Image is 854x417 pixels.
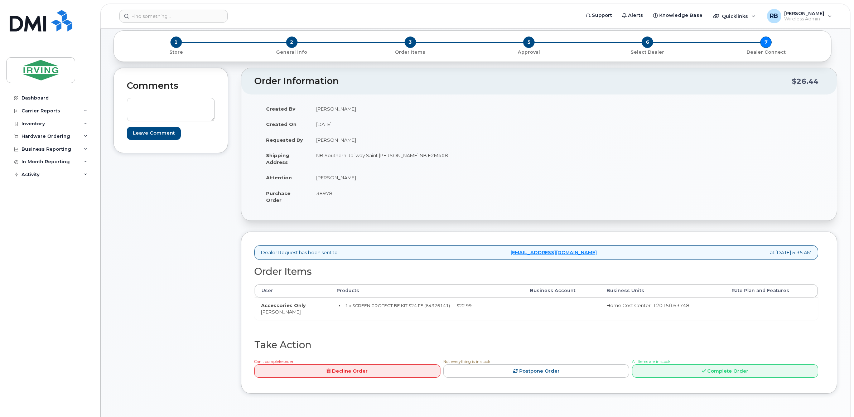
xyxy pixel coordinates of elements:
div: Dealer Request has been sent to at [DATE] 5:35 AM [254,245,818,260]
td: [PERSON_NAME] [310,101,534,117]
td: NB Southern Railway Saint [PERSON_NAME] NB E2M4X8 [310,147,534,170]
div: $26.44 [792,74,819,88]
span: 38978 [316,190,332,196]
span: [PERSON_NAME] [784,10,824,16]
span: Support [592,12,612,19]
td: [PERSON_NAME] [310,170,534,185]
th: Products [330,284,524,297]
p: Store [122,49,230,55]
p: General Info [235,49,348,55]
h2: Order Items [254,266,818,277]
a: 3 Order Items [351,48,469,55]
strong: Created By [266,106,295,112]
h2: Take Action [254,340,818,350]
span: All Items are in stock [632,359,670,364]
strong: Attention [266,175,292,180]
p: Select Dealer [591,49,704,55]
strong: Accessories Only [261,302,306,308]
span: Wireless Admin [784,16,824,22]
input: Find something... [119,10,228,23]
a: Postpone Order [443,364,629,378]
th: Business Account [524,284,600,297]
h2: Order Information [254,76,792,86]
div: Roberts, Brad [762,9,837,23]
span: Not everything is in stock [443,359,490,364]
a: Decline Order [254,364,440,378]
span: Can't complete order [254,359,293,364]
strong: Purchase Order [266,190,290,203]
th: Rate Plan and Features [725,284,818,297]
span: 6 [642,37,653,48]
a: Alerts [617,8,648,23]
strong: Created On [266,121,296,127]
p: Approval [473,49,585,55]
th: User [255,284,330,297]
span: RB [770,12,778,20]
a: Support [581,8,617,23]
a: 2 General Info [232,48,351,55]
div: Quicklinks [708,9,761,23]
th: Business Units [600,284,725,297]
td: [PERSON_NAME] [310,132,534,148]
span: 2 [286,37,298,48]
p: Order Items [354,49,467,55]
a: Knowledge Base [648,8,708,23]
span: 5 [523,37,535,48]
strong: Shipping Address [266,152,289,165]
span: Alerts [628,12,643,19]
div: Home Cost Center: 120150.63748 [607,302,719,309]
span: Quicklinks [722,13,748,19]
span: 3 [405,37,416,48]
td: [DATE] [310,116,534,132]
a: 1 Store [120,48,232,55]
a: [EMAIL_ADDRESS][DOMAIN_NAME] [511,249,597,256]
input: Leave Comment [127,127,181,140]
a: 5 Approval [470,48,588,55]
a: Complete Order [632,364,818,378]
strong: Requested By [266,137,303,143]
h2: Comments [127,81,215,91]
span: 1 [170,37,182,48]
small: 1 x SCREEN PROTECT BE KIT S24 FE (64326141) — $22.99 [345,303,472,308]
span: Knowledge Base [659,12,703,19]
a: 6 Select Dealer [588,48,707,55]
td: [PERSON_NAME] [255,297,330,320]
